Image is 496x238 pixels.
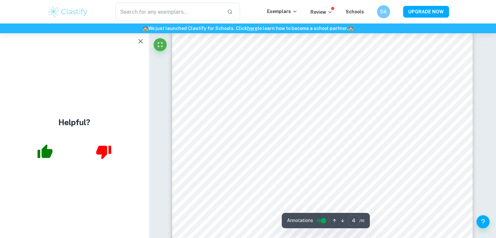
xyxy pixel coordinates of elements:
a: here [247,26,257,31]
h4: Helpful? [58,116,90,128]
p: Review [310,8,333,16]
h6: We just launched Clastify for Schools. Click to learn how to become a school partner. [1,25,495,32]
h6: DA [380,8,387,15]
button: Help and Feedback [476,215,489,228]
button: DA [377,5,390,18]
a: Schools [346,9,364,14]
p: Exemplars [267,8,297,15]
span: 🏫 [348,26,353,31]
input: Search for any exemplars... [115,3,222,21]
span: / 16 [359,218,365,224]
img: Clastify logo [47,5,89,18]
button: UPGRADE NOW [403,6,449,18]
span: 🏫 [143,26,148,31]
span: Annotations [287,217,313,224]
button: Fullscreen [154,38,167,51]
